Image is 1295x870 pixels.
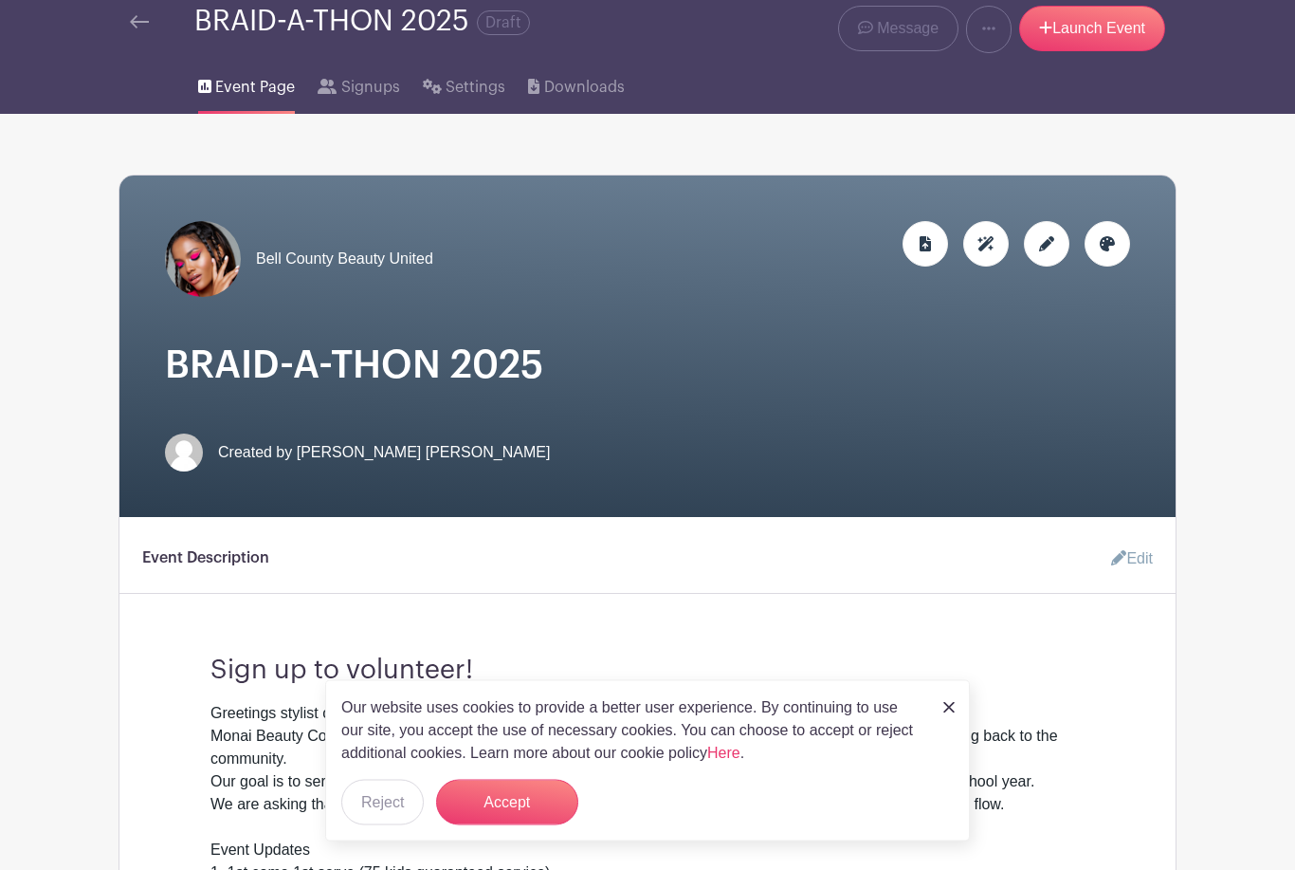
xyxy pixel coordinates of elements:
[318,54,399,115] a: Signups
[341,696,923,765] p: Our website uses cookies to provide a better user experience. By continuing to use our site, you ...
[341,780,424,825] button: Reject
[256,249,433,271] span: Bell County Beauty United
[544,77,625,100] span: Downloads
[943,702,955,713] img: close_button-5f87c8562297e5c2d7936805f587ecaba9071eb48480494691a3f1689db116b3.svg
[1096,541,1153,579] a: Edit
[218,442,550,465] span: Created by [PERSON_NAME] [PERSON_NAME]
[528,54,624,115] a: Downloads
[198,54,295,115] a: Event Page
[165,343,1130,389] h1: BRAID-A-THON 2025
[165,222,433,298] a: Bell County Beauty United
[477,11,530,36] span: Draft
[165,435,203,472] img: default-ce2991bfa6775e67f084385cd625a349d9dcbb7a52a09fb2fda1e96e2d18dcdb.png
[194,7,530,38] div: BRAID-A-THON 2025
[142,550,269,568] h6: Event Description
[341,77,400,100] span: Signups
[707,745,740,761] a: Here
[210,640,1085,688] h3: Sign up to volunteer!
[838,7,958,52] a: Message
[215,77,295,100] span: Event Page
[877,18,939,41] span: Message
[436,780,578,825] button: Accept
[423,54,505,115] a: Settings
[165,222,241,298] img: Screenshot%202024-07-18%20at%202.53.13%E2%80%AFPM.png
[1019,7,1165,52] a: Launch Event
[130,16,149,29] img: back-arrow-29a5d9b10d5bd6ae65dc969a981735edf675c4d7a1fe02e03b50dbd4ba3cdb55.svg
[446,77,505,100] span: Settings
